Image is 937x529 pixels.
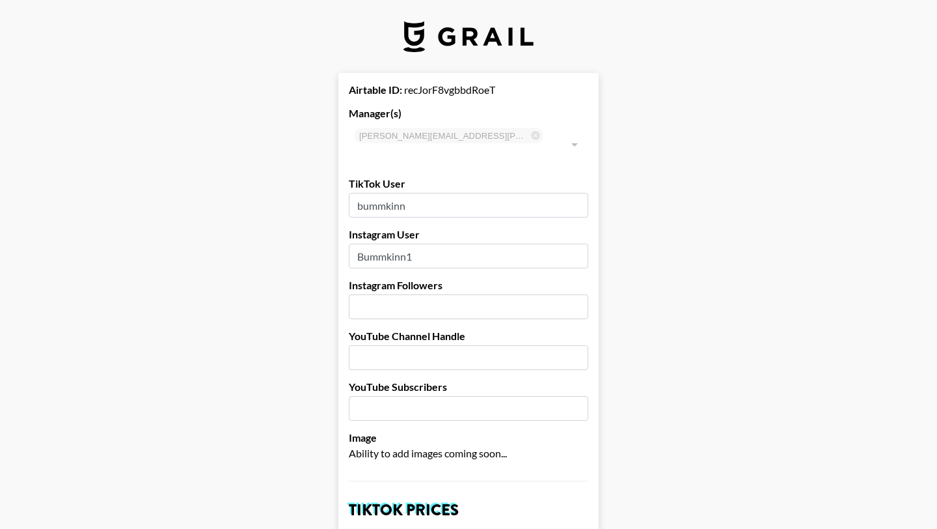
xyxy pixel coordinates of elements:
[349,177,588,190] label: TikTok User
[403,21,534,52] img: Grail Talent Logo
[349,447,507,459] span: Ability to add images coming soon...
[349,279,588,292] label: Instagram Followers
[349,107,588,120] label: Manager(s)
[349,380,588,393] label: YouTube Subscribers
[349,502,588,518] h2: TikTok Prices
[349,228,588,241] label: Instagram User
[349,431,588,444] label: Image
[349,83,588,96] div: recJorF8vgbbdRoeT
[349,330,588,343] label: YouTube Channel Handle
[349,83,402,96] strong: Airtable ID:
